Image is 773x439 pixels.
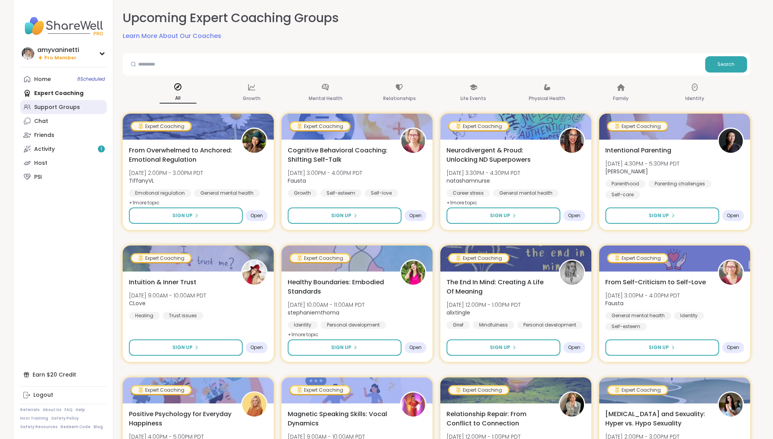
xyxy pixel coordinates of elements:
img: Lisa_LaCroix [401,392,425,417]
div: Growth [288,189,317,197]
span: Intuition & Inner Trust [129,278,196,287]
img: draymee [242,392,266,417]
b: alixtingle [446,309,470,316]
div: Expert Coaching [132,123,191,130]
div: Personal development [517,321,582,329]
div: Logout [33,391,53,399]
img: stephaniemthoma [401,261,425,285]
a: Chat [20,114,107,128]
span: Search [717,61,735,68]
button: Sign Up [446,339,560,356]
div: General mental health [194,189,260,197]
div: Host [34,159,47,167]
img: TiffanyVL [242,129,266,153]
div: PSI [34,173,42,181]
div: Home [34,76,51,83]
b: Fausta [288,177,306,185]
div: Personal development [321,321,386,329]
button: Sign Up [605,339,719,356]
button: Search [705,56,747,73]
div: Trust issues [163,312,203,320]
span: Sign Up [172,344,193,351]
a: PSI [20,170,107,184]
div: Activity [34,145,55,153]
span: [MEDICAL_DATA] and Sexuality: Hyper vs. Hypo Sexuality [605,410,709,428]
span: 8 Scheduled [77,76,105,82]
div: amyvaninetti [37,46,79,54]
span: Open [568,213,580,219]
img: ShareWell Nav Logo [20,12,107,40]
div: Mindfulness [473,321,514,329]
p: Mental Health [309,94,342,103]
span: [DATE] 9:00AM - 10:00AM PDT [129,292,206,299]
div: Expert Coaching [132,254,191,262]
a: Friends [20,128,107,142]
div: Self-esteem [605,323,646,330]
span: Magnetic Speaking Skills: Vocal Dynamics [288,410,391,428]
img: Fausta [401,129,425,153]
span: Neurodivergent & Proud: Unlocking ND Superpowers [446,146,550,164]
b: Fausta [605,299,624,307]
button: Sign Up [129,339,243,356]
div: Expert Coaching [449,386,508,394]
div: Expert Coaching [132,386,191,394]
p: Relationships [383,94,415,103]
span: Open [409,213,422,219]
h2: Upcoming Expert Coaching Groups [123,9,339,27]
span: Intentional Parenting [605,146,671,155]
div: Friends [34,131,54,139]
span: 1 [101,146,102,152]
span: Sign Up [649,344,669,351]
p: Family [613,94,629,103]
span: Sign Up [172,212,193,219]
div: Expert Coaching [608,386,667,394]
div: General mental health [605,312,671,320]
p: Physical Health [529,94,565,103]
div: Support Groups [34,104,80,111]
div: Expert Coaching [449,123,508,130]
span: Open [727,213,739,219]
a: Host [20,156,107,170]
span: Pro Member [44,55,76,61]
a: Referrals [20,407,40,413]
a: FAQ [64,407,73,413]
div: Self-esteem [320,189,361,197]
span: The End In Mind: Creating A Life Of Meaning [446,278,550,296]
img: elenacarr0ll [719,392,743,417]
span: Open [409,344,422,351]
span: [DATE] 10:00AM - 11:00AM PDT [288,301,365,309]
span: [DATE] 12:00PM - 1:00PM PDT [446,301,521,309]
a: Help [76,407,85,413]
a: Home8Scheduled [20,72,107,86]
a: Redeem Code [61,424,90,430]
p: All [160,93,196,104]
a: About Us [43,407,61,413]
button: Sign Up [129,207,243,224]
img: MichelleWillard [560,392,584,417]
span: Open [727,344,739,351]
img: natashamnurse [560,129,584,153]
button: Sign Up [288,207,401,224]
span: Healthy Boundaries: Embodied Standards [288,278,391,296]
span: [DATE] 3:30PM - 4:30PM PDT [446,169,520,177]
div: Expert Coaching [449,254,508,262]
span: Sign Up [649,212,669,219]
b: stephaniemthoma [288,309,339,316]
span: [DATE] 3:00PM - 4:00PM PDT [288,169,362,177]
span: From Overwhelmed to Anchored: Emotional Regulation [129,146,233,164]
button: Sign Up [288,339,401,356]
b: natashamnurse [446,177,490,185]
div: Expert Coaching [608,254,667,262]
span: Open [250,344,263,351]
img: Natasha [719,129,743,153]
b: TiffanyVL [129,177,154,185]
b: CLove [129,299,146,307]
div: Grief [446,321,470,329]
span: Sign Up [490,212,510,219]
span: [DATE] 2:00PM - 3:00PM PDT [129,169,203,177]
a: Safety Resources [20,424,57,430]
span: [DATE] 4:30PM - 5:30PM PDT [605,160,679,168]
div: Self-love [365,189,398,197]
span: Open [250,213,263,219]
img: Fausta [719,261,743,285]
